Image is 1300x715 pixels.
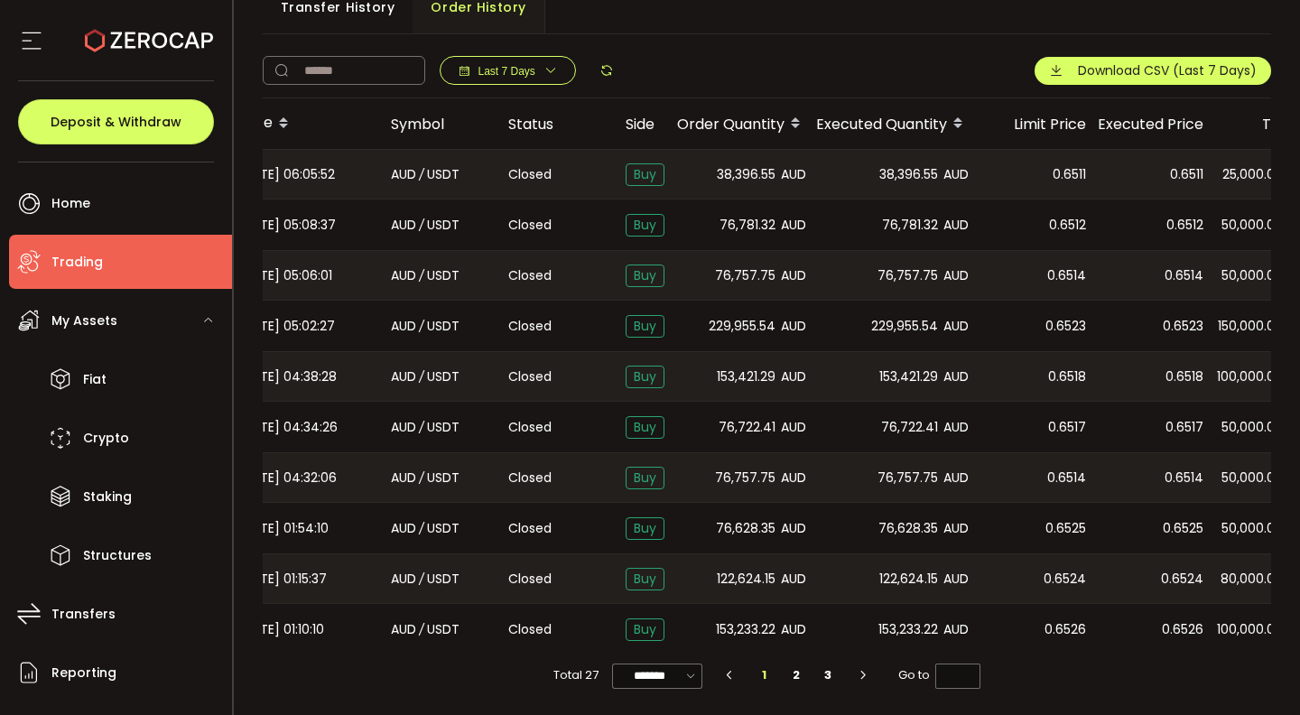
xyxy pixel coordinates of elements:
div: Order Quantity [671,108,811,139]
em: / [419,164,424,185]
span: AUD [391,619,416,640]
span: AUD [943,164,969,185]
span: AUD [943,316,969,337]
span: Buy [626,416,664,439]
span: Closed [508,165,552,184]
span: AUD [781,265,806,286]
span: 50,000.00 [1221,417,1283,438]
iframe: Chat Widget [1085,520,1300,715]
span: Deposit & Withdraw [51,116,181,128]
span: Crypto [83,425,129,451]
span: AUD [391,468,416,488]
span: AUD [781,316,806,337]
span: 50,000.00 [1221,215,1283,236]
span: 38,396.55 [879,164,938,185]
span: 76,781.32 [720,215,775,236]
span: AUD [943,518,969,539]
span: AUD [781,417,806,438]
span: 229,955.54 [871,316,938,337]
span: 76,722.41 [719,417,775,438]
span: USDT [427,164,460,185]
span: 0.6523 [1045,316,1086,337]
span: AUD [391,164,416,185]
span: 0.6514 [1047,265,1086,286]
span: 153,233.22 [878,619,938,640]
span: 50,000.00 [1221,468,1283,488]
span: 153,421.29 [879,367,938,387]
span: 229,955.54 [709,316,775,337]
span: 122,624.15 [879,569,938,590]
span: AUD [943,367,969,387]
span: 25,000.00 [1222,164,1283,185]
span: AUD [391,316,416,337]
span: AUD [391,417,416,438]
span: 0.6514 [1165,265,1203,286]
span: Buy [626,315,664,338]
span: 0.6524 [1044,569,1086,590]
span: [DATE] 01:15:37 [237,569,327,590]
span: [DATE] 01:10:10 [237,619,324,640]
span: Buy [626,163,664,186]
em: / [419,367,424,387]
span: [DATE] 04:38:28 [237,367,337,387]
button: Last 7 Days [440,56,576,85]
span: AUD [781,518,806,539]
span: Closed [508,418,552,437]
span: AUD [781,468,806,488]
span: AUD [781,215,806,236]
em: / [419,619,424,640]
button: Deposit & Withdraw [18,99,214,144]
div: Limit Price [973,114,1091,135]
em: / [419,518,424,539]
span: 0.6512 [1166,215,1203,236]
span: Closed [508,519,552,538]
span: Structures [83,543,152,569]
em: / [419,569,424,590]
span: Closed [508,367,552,386]
span: 76,757.75 [877,265,938,286]
span: AUD [943,468,969,488]
span: USDT [427,417,460,438]
span: Home [51,190,90,217]
span: AUD [943,569,969,590]
span: [DATE] 05:06:01 [237,265,332,286]
li: 3 [812,663,845,688]
span: 76,757.75 [877,468,938,488]
div: Symbol [386,114,504,135]
span: Closed [508,469,552,487]
span: 76,757.75 [715,265,775,286]
span: 38,396.55 [717,164,775,185]
div: Date [233,108,386,139]
span: Closed [508,620,552,639]
span: 0.6518 [1048,367,1086,387]
span: AUD [781,619,806,640]
span: [DATE] 05:02:27 [237,316,335,337]
span: Trading [51,249,103,275]
span: AUD [391,569,416,590]
span: Buy [626,568,664,590]
span: 76,757.75 [715,468,775,488]
span: 0.6523 [1163,316,1203,337]
span: 0.6525 [1045,518,1086,539]
span: [DATE] 04:32:06 [237,468,337,488]
span: AUD [943,619,969,640]
span: 0.6511 [1053,164,1086,185]
span: 150,000.00 [1218,316,1283,337]
span: USDT [427,468,460,488]
em: / [419,265,424,286]
span: Buy [626,366,664,388]
span: 0.6517 [1048,417,1086,438]
span: Closed [508,266,552,285]
span: AUD [391,215,416,236]
span: Buy [626,618,664,641]
span: [DATE] 05:08:37 [237,215,336,236]
div: Status [504,114,621,135]
span: Transfers [51,601,116,627]
span: AUD [943,265,969,286]
span: AUD [943,417,969,438]
span: [DATE] 06:05:52 [237,164,335,185]
div: Side [621,114,671,135]
span: Buy [626,265,664,287]
span: AUD [943,215,969,236]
